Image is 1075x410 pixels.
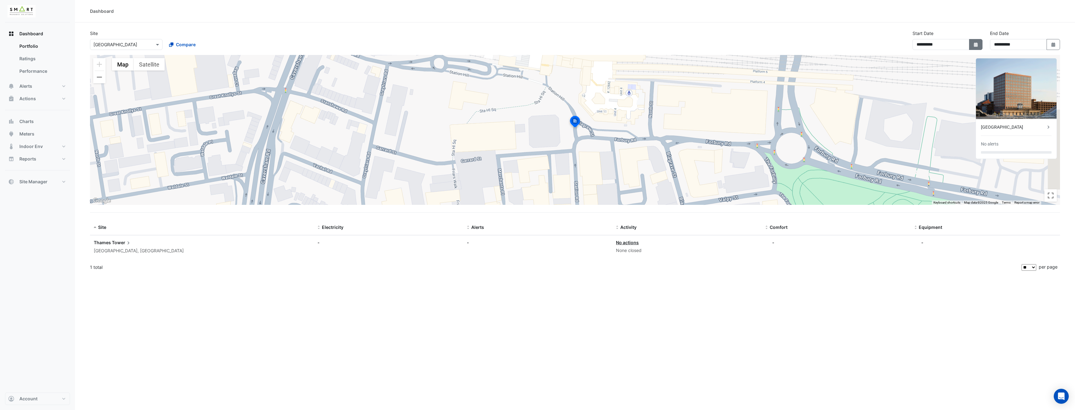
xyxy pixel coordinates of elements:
[176,41,196,48] span: Compare
[933,200,960,205] button: Keyboard shortcuts
[92,197,112,205] img: Google
[5,140,70,153] button: Indoor Env
[5,92,70,105] button: Actions
[616,240,639,245] a: No actions
[973,42,979,47] fa-icon: Select Date
[5,393,70,405] button: Account
[981,141,998,147] div: No alerts
[94,247,310,254] div: [GEOGRAPHIC_DATA], [GEOGRAPHIC_DATA]
[19,83,32,89] span: Alerts
[8,143,14,150] app-icon: Indoor Env
[90,8,114,14] div: Dashboard
[568,115,582,130] img: site-pin-selected.svg
[1054,389,1069,404] div: Open Intercom Messenger
[5,115,70,128] button: Charts
[5,128,70,140] button: Meters
[19,131,34,137] span: Meters
[19,143,43,150] span: Indoor Env
[5,27,70,40] button: Dashboard
[1044,189,1057,202] button: Toggle fullscreen view
[93,58,106,71] button: Zoom in
[90,30,98,37] label: Site
[8,156,14,162] app-icon: Reports
[93,71,106,83] button: Zoom out
[921,239,923,246] div: -
[770,225,787,230] span: Comfort
[112,58,134,71] button: Show street map
[94,240,111,245] span: Thames
[5,80,70,92] button: Alerts
[981,124,1045,131] div: [GEOGRAPHIC_DATA]
[990,30,1009,37] label: End Date
[1051,42,1056,47] fa-icon: Select Date
[19,179,47,185] span: Site Manager
[976,58,1057,119] img: Thames Tower
[1039,264,1057,269] span: per page
[772,239,774,246] div: -
[98,225,106,230] span: Site
[912,30,933,37] label: Start Date
[14,52,70,65] a: Ratings
[620,225,637,230] span: Activity
[8,118,14,125] app-icon: Charts
[616,247,758,254] div: None closed
[8,179,14,185] app-icon: Site Manager
[7,5,36,17] img: Company Logo
[5,175,70,188] button: Site Manager
[471,225,484,230] span: Alerts
[964,201,998,204] span: Map data ©2025 Google
[19,396,37,402] span: Account
[919,225,942,230] span: Equipment
[112,239,132,246] span: Tower
[322,225,343,230] span: Electricity
[467,239,609,246] div: -
[1014,201,1039,204] a: Report a map error
[8,96,14,102] app-icon: Actions
[1002,201,1011,204] a: Terms (opens in new tab)
[92,197,112,205] a: Open this area in Google Maps (opens a new window)
[14,40,70,52] a: Portfolio
[14,65,70,77] a: Performance
[8,131,14,137] app-icon: Meters
[19,31,43,37] span: Dashboard
[165,39,200,50] button: Compare
[317,239,459,246] div: -
[90,259,1020,275] div: 1 total
[19,156,36,162] span: Reports
[19,96,36,102] span: Actions
[5,40,70,80] div: Dashboard
[134,58,165,71] button: Show satellite imagery
[19,118,34,125] span: Charts
[8,83,14,89] app-icon: Alerts
[5,153,70,165] button: Reports
[8,31,14,37] app-icon: Dashboard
